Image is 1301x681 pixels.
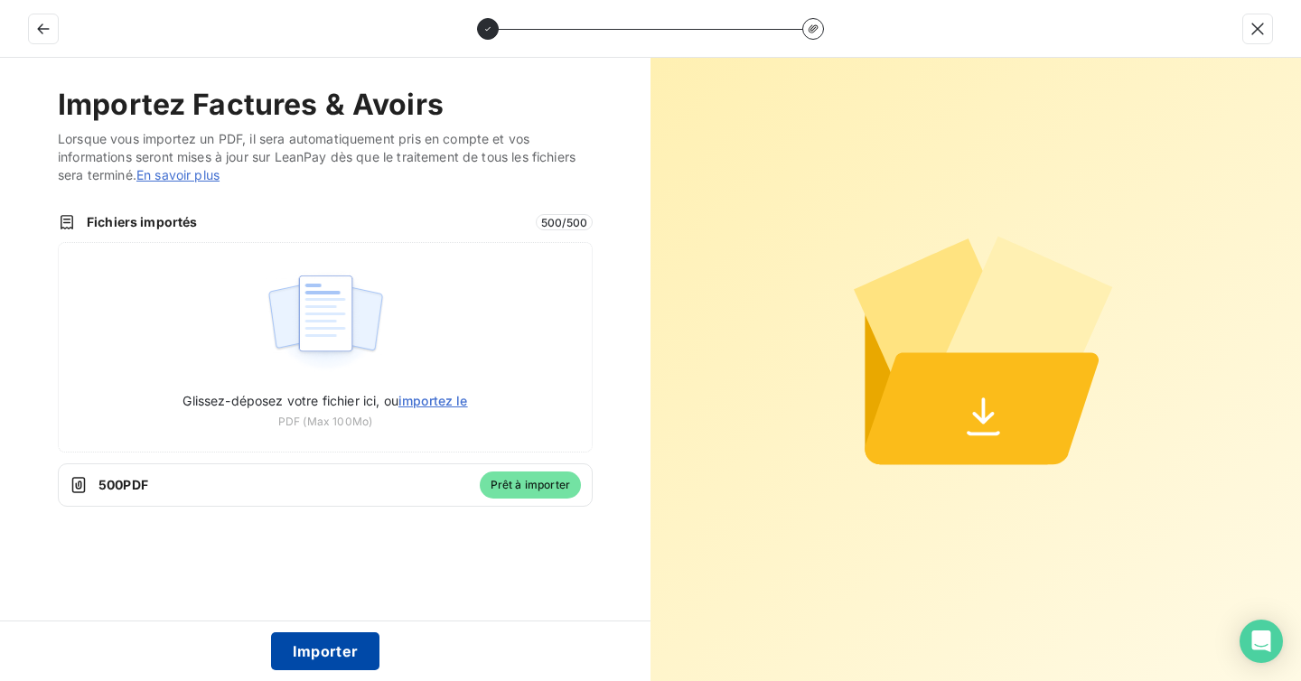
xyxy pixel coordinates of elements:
[87,213,525,231] span: Fichiers importés
[480,471,581,499] span: Prêt à importer
[1240,620,1283,663] div: Open Intercom Messenger
[271,632,380,670] button: Importer
[398,393,468,408] span: importez le
[266,265,386,380] img: illustration
[58,130,593,184] span: Lorsque vous importez un PDF, il sera automatiquement pris en compte et vos informations seront m...
[58,87,593,123] h2: Importez Factures & Avoirs
[536,214,593,230] span: 500 / 500
[98,476,469,494] span: 500 PDF
[278,414,372,430] span: PDF (Max 100Mo)
[136,167,220,182] a: En savoir plus
[183,393,467,408] span: Glissez-déposez votre fichier ici, ou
